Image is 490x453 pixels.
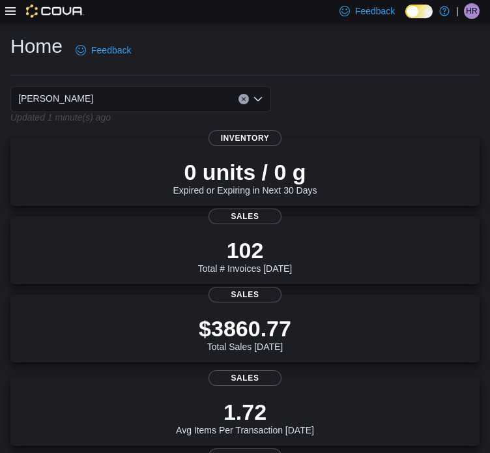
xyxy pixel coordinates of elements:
div: Expired or Expiring in Next 30 Days [173,159,317,196]
h1: Home [10,33,63,59]
span: HR [466,3,477,19]
p: 1.72 [176,399,314,425]
button: Clear input [238,94,249,104]
div: Total Sales [DATE] [199,315,291,352]
span: [PERSON_NAME] [18,91,93,106]
div: Hailey Rayne [464,3,480,19]
span: Sales [209,370,281,386]
span: Sales [209,287,281,302]
span: Feedback [355,5,395,18]
span: Inventory [209,130,281,146]
span: Feedback [91,44,131,57]
input: Dark Mode [405,5,433,18]
p: $3860.77 [199,315,291,342]
div: Total # Invoices [DATE] [198,237,292,274]
div: Avg Items Per Transaction [DATE] [176,399,314,435]
img: Cova [26,5,84,18]
p: 0 units / 0 g [173,159,317,185]
p: | [456,3,459,19]
span: Sales [209,209,281,224]
button: Open list of options [253,94,263,104]
p: Updated 1 minute(s) ago [10,112,111,123]
p: 102 [198,237,292,263]
span: Dark Mode [405,18,406,19]
a: Feedback [70,37,136,63]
